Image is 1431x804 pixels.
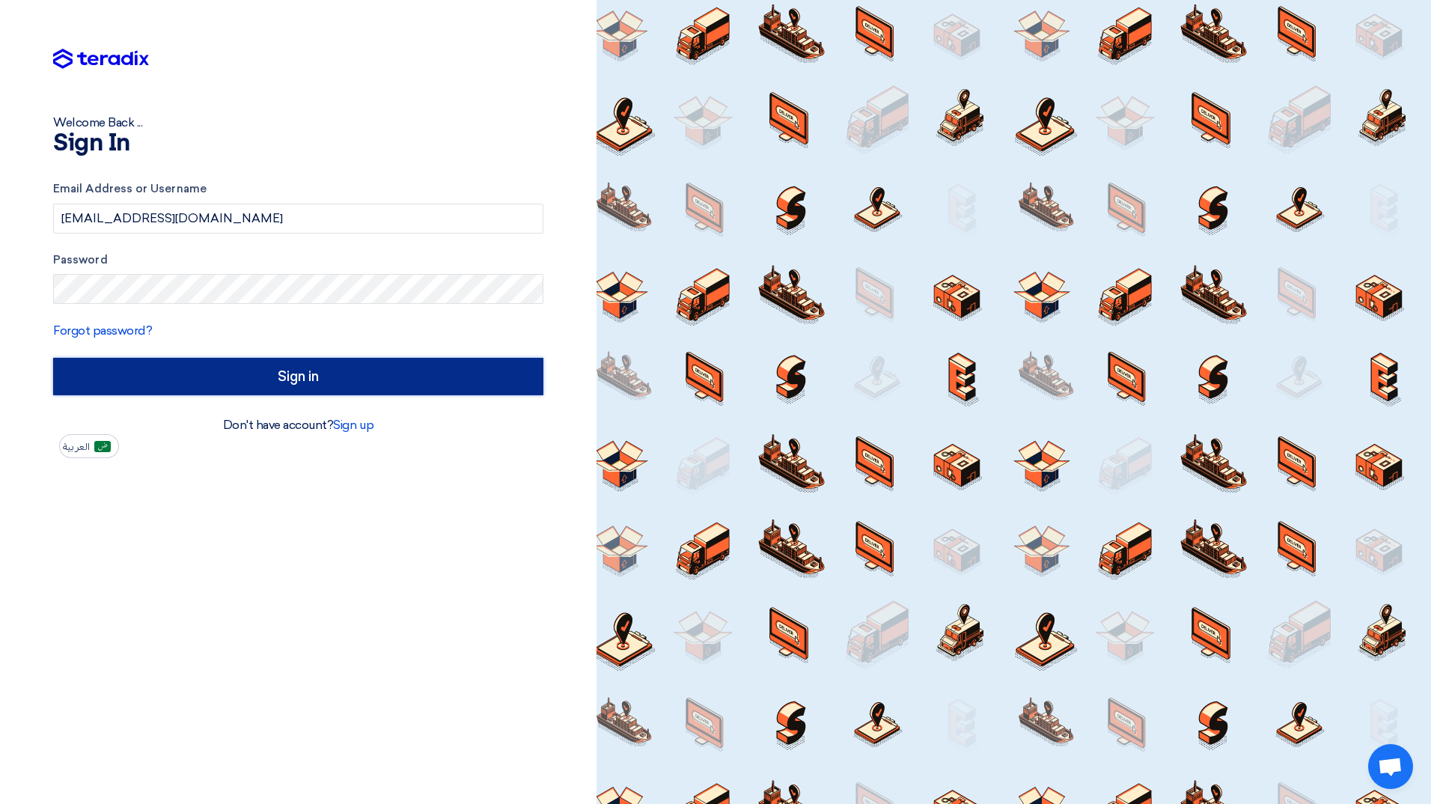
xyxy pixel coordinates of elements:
label: Password [53,252,543,269]
input: Enter your business email or username [53,204,543,234]
div: Open chat [1368,744,1413,789]
div: Don't have account? [53,416,543,434]
img: ar-AR.png [94,441,111,452]
a: Sign up [333,418,373,432]
div: Welcome Back ... [53,114,543,132]
h1: Sign In [53,132,543,156]
button: العربية [59,434,119,458]
input: Sign in [53,358,543,395]
span: العربية [63,442,90,452]
a: Forgot password? [53,323,152,338]
label: Email Address or Username [53,180,543,198]
img: Teradix logo [53,49,149,70]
